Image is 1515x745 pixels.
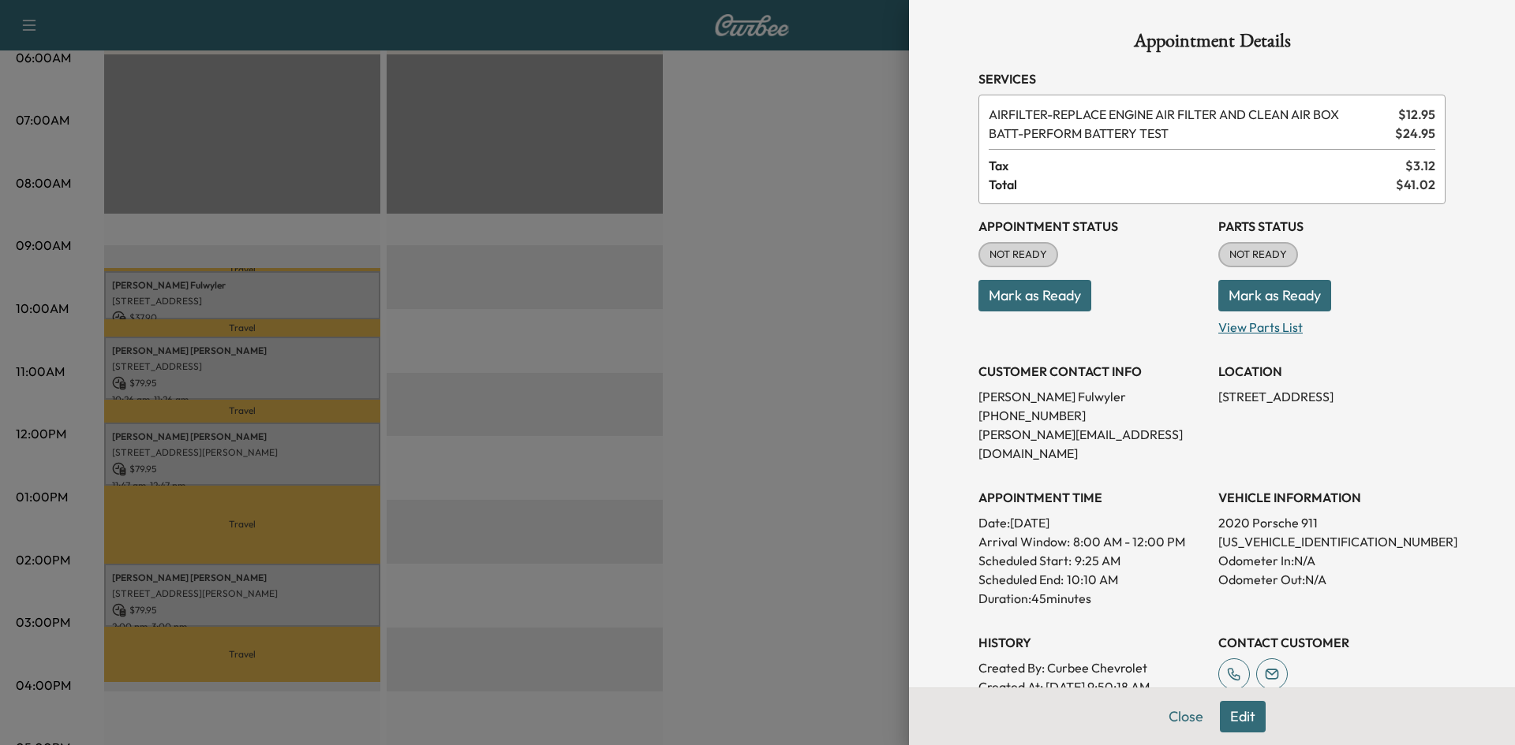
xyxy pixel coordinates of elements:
[980,247,1057,263] span: NOT READY
[978,589,1206,608] p: Duration: 45 minutes
[978,217,1206,236] h3: Appointment Status
[1218,311,1446,337] p: View Parts List
[1220,701,1266,732] button: Edit
[978,280,1091,311] button: Mark as Ready
[978,513,1206,532] p: Date: [DATE]
[1218,387,1446,406] p: [STREET_ADDRESS]
[978,32,1446,57] h1: Appointment Details
[978,551,1072,570] p: Scheduled Start:
[1218,513,1446,532] p: 2020 Porsche 911
[1218,362,1446,381] h3: LOCATION
[1075,551,1120,570] p: 9:25 AM
[1067,570,1118,589] p: 10:10 AM
[978,69,1446,88] h3: Services
[1218,280,1331,311] button: Mark as Ready
[978,532,1206,551] p: Arrival Window:
[989,156,1405,175] span: Tax
[978,425,1206,463] p: [PERSON_NAME][EMAIL_ADDRESS][DOMAIN_NAME]
[978,387,1206,406] p: [PERSON_NAME] Fulwyler
[1396,175,1435,194] span: $ 41.02
[1218,633,1446,652] h3: CONTACT CUSTOMER
[1218,217,1446,236] h3: Parts Status
[1405,156,1435,175] span: $ 3.12
[1220,247,1296,263] span: NOT READY
[1158,701,1214,732] button: Close
[989,105,1392,124] span: REPLACE ENGINE AIR FILTER AND CLEAN AIR BOX
[978,362,1206,381] h3: CUSTOMER CONTACT INFO
[989,175,1396,194] span: Total
[978,406,1206,425] p: [PHONE_NUMBER]
[978,633,1206,652] h3: History
[1218,488,1446,507] h3: VEHICLE INFORMATION
[978,488,1206,507] h3: APPOINTMENT TIME
[989,124,1389,143] span: PERFORM BATTERY TEST
[978,677,1206,696] p: Created At : [DATE] 9:50:18 AM
[1395,124,1435,143] span: $ 24.95
[1398,105,1435,124] span: $ 12.95
[1218,532,1446,551] p: [US_VEHICLE_IDENTIFICATION_NUMBER]
[978,570,1064,589] p: Scheduled End:
[978,658,1206,677] p: Created By : Curbee Chevrolet
[1218,551,1446,570] p: Odometer In: N/A
[1218,570,1446,589] p: Odometer Out: N/A
[1073,532,1185,551] span: 8:00 AM - 12:00 PM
